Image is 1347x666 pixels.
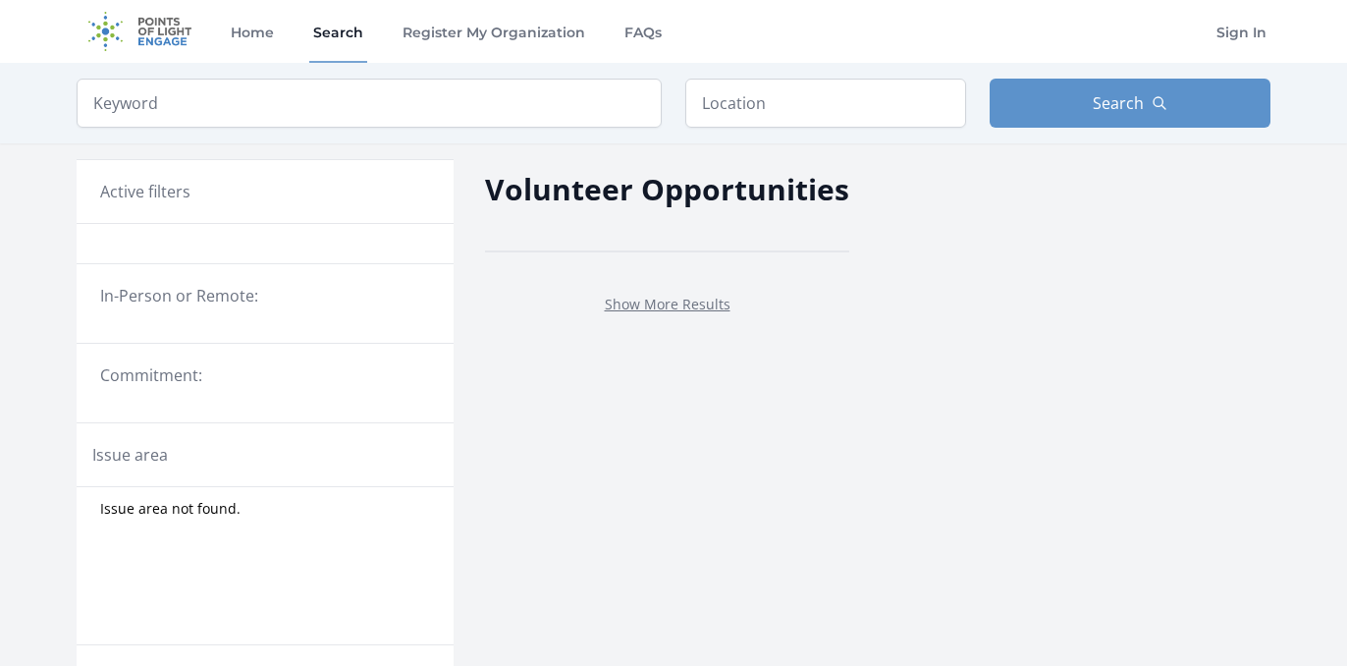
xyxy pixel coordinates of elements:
legend: In-Person or Remote: [100,284,430,307]
button: Search [990,79,1270,128]
input: Keyword [77,79,662,128]
legend: Commitment: [100,363,430,387]
span: Search [1093,91,1144,115]
h3: Active filters [100,180,190,203]
span: Issue area not found. [100,499,241,519]
input: Location [685,79,966,128]
h2: Volunteer Opportunities [485,167,849,211]
a: Show More Results [605,295,730,313]
legend: Issue area [92,443,168,467]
